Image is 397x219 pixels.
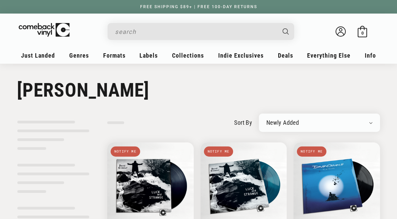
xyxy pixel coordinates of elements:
[307,52,351,59] span: Everything Else
[103,52,126,59] span: Formats
[69,52,89,59] span: Genres
[17,79,380,101] h1: [PERSON_NAME]
[139,52,158,59] span: Labels
[234,118,252,127] label: sort by
[365,52,376,59] span: Info
[361,31,364,36] span: 0
[21,52,55,59] span: Just Landed
[277,23,295,40] button: Search
[133,4,264,9] a: FREE SHIPPING $89+ | FREE 100-DAY RETURNS
[108,23,294,40] div: Search
[218,52,264,59] span: Indie Exclusives
[172,52,204,59] span: Collections
[278,52,293,59] span: Deals
[115,25,276,39] input: search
